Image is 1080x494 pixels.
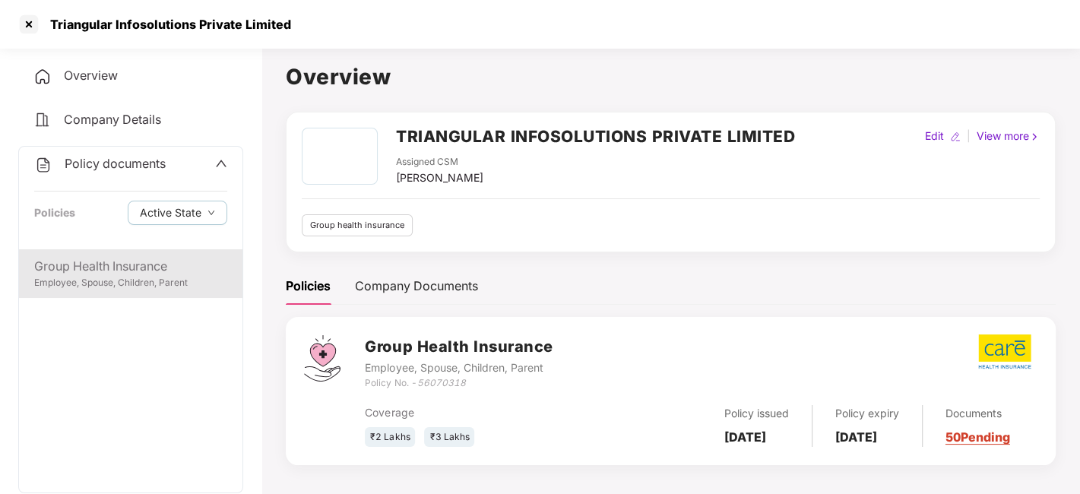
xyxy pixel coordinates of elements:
[396,169,483,186] div: [PERSON_NAME]
[950,131,961,142] img: editIcon
[974,128,1043,144] div: View more
[945,405,1010,422] div: Documents
[365,376,553,391] div: Policy No. -
[355,277,478,296] div: Company Documents
[424,427,474,448] div: ₹3 Lakhs
[64,112,161,127] span: Company Details
[128,201,227,225] button: Active Statedown
[304,335,340,382] img: svg+xml;base64,PHN2ZyB4bWxucz0iaHR0cDovL3d3dy53My5vcmcvMjAwMC9zdmciIHdpZHRoPSI0Ny43MTQiIGhlaWdodD...
[34,204,75,221] div: Policies
[724,405,789,422] div: Policy issued
[286,277,331,296] div: Policies
[945,429,1010,445] a: 50 Pending
[365,404,589,421] div: Coverage
[416,377,465,388] i: 56070318
[396,155,483,169] div: Assigned CSM
[922,128,947,144] div: Edit
[34,156,52,174] img: svg+xml;base64,PHN2ZyB4bWxucz0iaHR0cDovL3d3dy53My5vcmcvMjAwMC9zdmciIHdpZHRoPSIyNCIgaGVpZ2h0PSIyNC...
[286,60,1056,93] h1: Overview
[1029,131,1040,142] img: rightIcon
[207,209,215,217] span: down
[396,124,795,149] h2: TRIANGULAR INFOSOLUTIONS PRIVATE LIMITED
[215,157,227,169] span: up
[724,429,766,445] b: [DATE]
[33,68,52,86] img: svg+xml;base64,PHN2ZyB4bWxucz0iaHR0cDovL3d3dy53My5vcmcvMjAwMC9zdmciIHdpZHRoPSIyNCIgaGVpZ2h0PSIyNC...
[302,214,413,236] div: Group health insurance
[835,429,877,445] b: [DATE]
[977,334,1032,369] img: care.png
[41,17,291,32] div: Triangular Infosolutions Private Limited
[34,257,227,276] div: Group Health Insurance
[65,156,166,171] span: Policy documents
[365,359,553,376] div: Employee, Spouse, Children, Parent
[365,427,415,448] div: ₹2 Lakhs
[34,276,227,290] div: Employee, Spouse, Children, Parent
[140,204,201,221] span: Active State
[964,128,974,144] div: |
[33,111,52,129] img: svg+xml;base64,PHN2ZyB4bWxucz0iaHR0cDovL3d3dy53My5vcmcvMjAwMC9zdmciIHdpZHRoPSIyNCIgaGVpZ2h0PSIyNC...
[365,335,553,359] h3: Group Health Insurance
[64,68,118,83] span: Overview
[835,405,899,422] div: Policy expiry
